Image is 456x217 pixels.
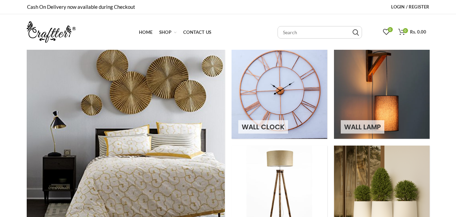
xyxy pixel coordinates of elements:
[136,25,156,39] a: Home
[353,29,359,36] input: Search
[156,25,180,39] a: Shop
[278,26,362,39] input: Search
[380,25,393,39] a: 0
[139,29,152,35] span: Home
[27,21,76,43] img: craftter.com
[183,29,211,35] span: Contact Us
[410,29,426,35] span: Rs. 0.00
[403,28,408,33] span: 0
[395,25,430,39] a: 0 Rs. 0.00
[159,29,171,35] span: Shop
[388,27,393,32] span: 0
[180,25,215,39] a: Contact Us
[391,4,429,9] span: Login / Register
